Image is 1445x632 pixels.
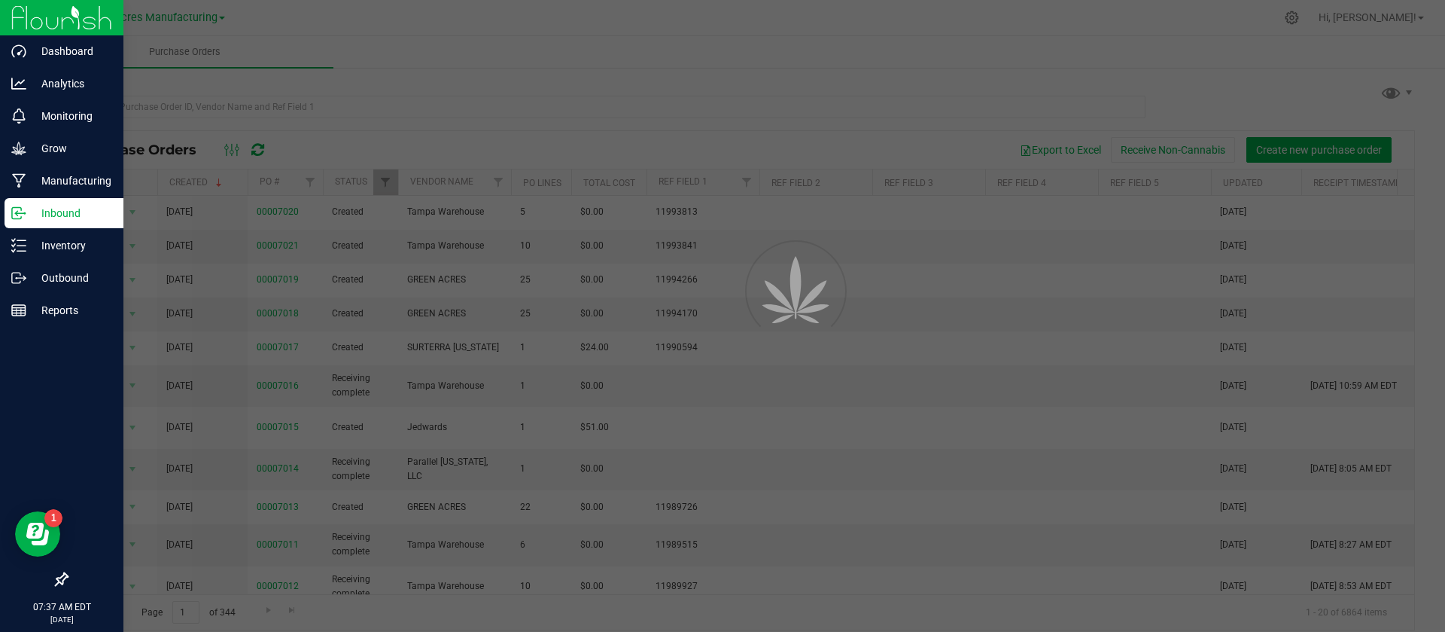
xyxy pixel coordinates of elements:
inline-svg: Dashboard [11,44,26,59]
inline-svg: Analytics [11,76,26,91]
p: Inventory [26,237,117,255]
p: Inbound [26,204,117,222]
p: 07:37 AM EDT [7,600,117,614]
p: Outbound [26,269,117,287]
p: Monitoring [26,107,117,125]
inline-svg: Grow [11,141,26,156]
inline-svg: Reports [11,303,26,318]
inline-svg: Outbound [11,270,26,285]
inline-svg: Inventory [11,238,26,253]
inline-svg: Manufacturing [11,173,26,188]
iframe: Resource center unread badge [44,509,62,527]
p: Grow [26,139,117,157]
p: [DATE] [7,614,117,625]
inline-svg: Inbound [11,206,26,221]
p: Manufacturing [26,172,117,190]
p: Dashboard [26,42,117,60]
inline-svg: Monitoring [11,108,26,124]
p: Reports [26,301,117,319]
iframe: Resource center [15,511,60,557]
p: Analytics [26,75,117,93]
